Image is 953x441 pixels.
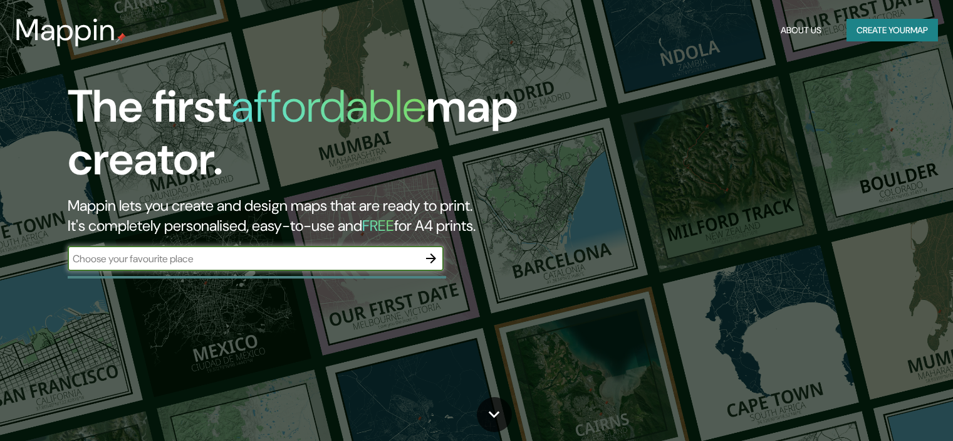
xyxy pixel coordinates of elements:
img: mappin-pin [116,33,126,43]
h2: Mappin lets you create and design maps that are ready to print. It's completely personalised, eas... [68,196,544,236]
input: Choose your favourite place [68,252,419,266]
button: Create yourmap [846,19,938,42]
h1: The first map creator. [68,80,544,196]
h5: FREE [362,216,394,235]
button: About Us [776,19,826,42]
h1: affordable [231,77,426,135]
h3: Mappin [15,13,116,48]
